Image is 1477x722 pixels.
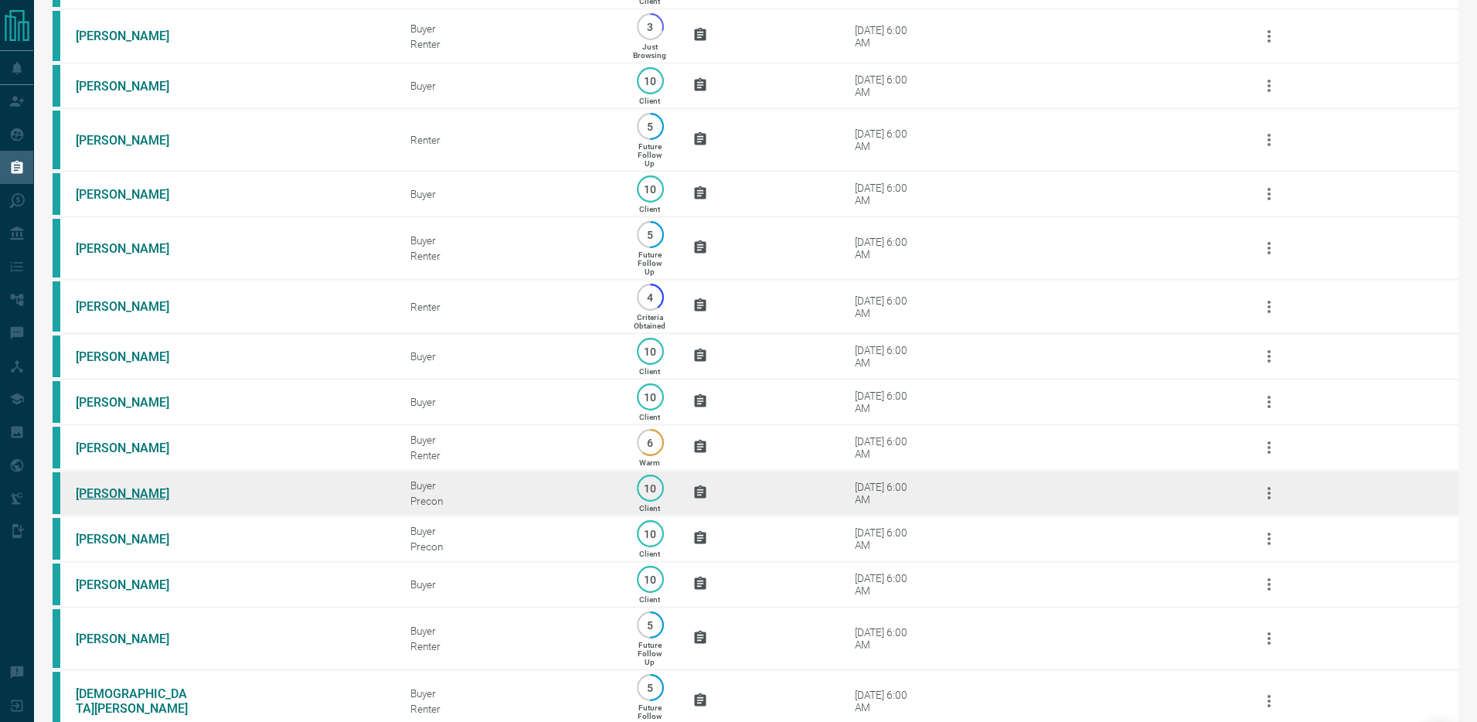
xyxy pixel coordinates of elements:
div: condos.ca [53,11,60,61]
div: Buyer [410,625,607,637]
div: Precon [410,495,607,507]
div: Buyer [410,434,607,446]
div: Buyer [410,396,607,408]
div: condos.ca [53,111,60,169]
a: [PERSON_NAME] [76,441,192,455]
div: [DATE] 6:00 AM [855,435,921,460]
div: Renter [410,134,607,146]
div: condos.ca [53,381,60,423]
p: 4 [645,291,656,303]
div: condos.ca [53,472,60,514]
div: Buyer [410,479,607,492]
a: [PERSON_NAME] [76,395,192,410]
div: Renter [410,301,607,313]
p: 5 [645,682,656,693]
p: Future Follow Up [638,142,662,168]
p: 10 [645,346,656,357]
div: Precon [410,540,607,553]
div: [DATE] 6:00 AM [855,390,921,414]
div: condos.ca [53,219,60,278]
p: 10 [645,482,656,494]
div: [DATE] 6:00 AM [855,626,921,651]
div: [DATE] 6:00 AM [855,73,921,98]
a: [PERSON_NAME] [76,632,192,646]
a: [PERSON_NAME] [76,241,192,256]
p: 10 [645,183,656,195]
p: 3 [645,21,656,32]
p: Criteria Obtained [634,313,665,330]
div: Renter [410,250,607,262]
div: Buyer [410,350,607,363]
div: condos.ca [53,335,60,377]
a: [PERSON_NAME] [76,577,192,592]
a: [DEMOGRAPHIC_DATA][PERSON_NAME] [76,686,192,716]
div: condos.ca [53,173,60,215]
p: 10 [645,528,656,540]
div: Renter [410,703,607,715]
div: [DATE] 6:00 AM [855,344,921,369]
p: Warm [639,458,660,467]
p: 10 [645,391,656,403]
p: Client [639,550,660,558]
div: [DATE] 6:00 AM [855,236,921,261]
div: [DATE] 6:00 AM [855,24,921,49]
p: Client [639,97,660,105]
div: [DATE] 6:00 AM [855,481,921,506]
a: [PERSON_NAME] [76,299,192,314]
div: [DATE] 6:00 AM [855,572,921,597]
a: [PERSON_NAME] [76,133,192,148]
p: 10 [645,574,656,585]
p: 6 [645,437,656,448]
p: Future Follow Up [638,250,662,276]
div: Buyer [410,578,607,591]
p: Client [639,413,660,421]
div: Buyer [410,80,607,92]
p: Client [639,367,660,376]
div: condos.ca [53,281,60,332]
div: condos.ca [53,427,60,468]
div: Renter [410,449,607,461]
a: [PERSON_NAME] [76,532,192,547]
p: Client [639,205,660,213]
div: condos.ca [53,65,60,107]
p: 5 [645,121,656,132]
div: Renter [410,38,607,50]
p: Just Browsing [633,43,666,60]
a: [PERSON_NAME] [76,79,192,94]
div: Renter [410,640,607,652]
div: [DATE] 6:00 AM [855,689,921,713]
div: [DATE] 6:00 AM [855,128,921,152]
a: [PERSON_NAME] [76,187,192,202]
p: 5 [645,229,656,240]
p: Client [639,504,660,513]
p: Client [639,595,660,604]
div: condos.ca [53,609,60,668]
div: [DATE] 6:00 AM [855,182,921,206]
a: [PERSON_NAME] [76,349,192,364]
div: Buyer [410,234,607,247]
div: Buyer [410,188,607,200]
div: Buyer [410,687,607,700]
div: [DATE] 6:00 AM [855,526,921,551]
div: Buyer [410,525,607,537]
a: [PERSON_NAME] [76,29,192,43]
div: Buyer [410,22,607,35]
p: 5 [645,619,656,631]
div: [DATE] 6:00 AM [855,295,921,319]
div: condos.ca [53,564,60,605]
p: Future Follow Up [638,641,662,666]
div: condos.ca [53,518,60,560]
a: [PERSON_NAME] [76,486,192,501]
p: 10 [645,75,656,87]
